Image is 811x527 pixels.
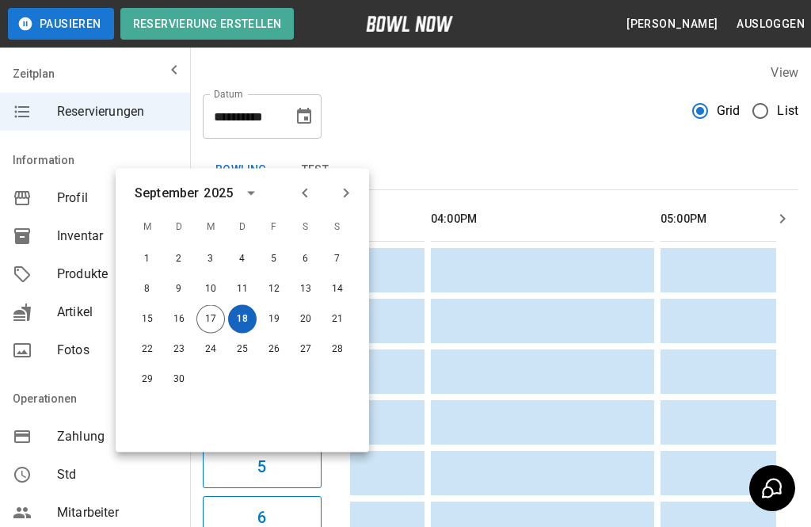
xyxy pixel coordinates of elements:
[228,335,257,364] button: 25. Sep. 2025
[291,305,320,334] button: 20. Sep. 2025
[323,275,352,304] button: 14. Sep. 2025
[165,305,193,334] button: 16. Sep. 2025
[57,265,177,284] span: Produkte
[196,275,225,304] button: 10. Sep. 2025
[120,8,295,40] button: Reservierung erstellen
[260,275,288,304] button: 12. Sep. 2025
[203,151,280,189] button: Bowling
[431,197,654,242] th: 04:00PM
[196,305,225,334] button: 17. Sep. 2025
[291,335,320,364] button: 27. Sep. 2025
[323,305,352,334] button: 21. Sep. 2025
[57,341,177,360] span: Fotos
[777,101,798,120] span: List
[133,212,162,243] span: M
[288,101,320,132] button: Choose date, selected date is 18. Sep. 2025
[203,445,322,488] button: 5
[291,245,320,273] button: 6. Sep. 2025
[771,65,798,80] label: View
[323,245,352,273] button: 7. Sep. 2025
[133,365,162,394] button: 29. Sep. 2025
[260,305,288,334] button: 19. Sep. 2025
[57,465,177,484] span: Std
[717,101,741,120] span: Grid
[165,275,193,304] button: 9. Sep. 2025
[57,427,177,446] span: Zahlung
[57,189,177,208] span: Profil
[165,335,193,364] button: 23. Sep. 2025
[196,212,225,243] span: M
[133,245,162,273] button: 1. Sep. 2025
[135,184,199,203] div: September
[57,102,177,121] span: Reservierungen
[165,245,193,273] button: 2. Sep. 2025
[260,245,288,273] button: 5. Sep. 2025
[8,8,114,40] button: Pausieren
[228,212,257,243] span: D
[323,335,352,364] button: 28. Sep. 2025
[366,16,453,32] img: logo
[228,275,257,304] button: 11. Sep. 2025
[133,335,162,364] button: 22. Sep. 2025
[57,227,177,246] span: Inventar
[133,275,162,304] button: 8. Sep. 2025
[196,335,225,364] button: 24. Sep. 2025
[260,212,288,243] span: F
[323,212,352,243] span: S
[333,180,360,207] button: Next month
[291,212,320,243] span: S
[280,151,351,189] button: test
[257,454,266,479] h6: 5
[260,335,288,364] button: 26. Sep. 2025
[165,212,193,243] span: D
[204,184,233,203] div: 2025
[620,10,724,39] button: [PERSON_NAME]
[133,305,162,334] button: 15. Sep. 2025
[228,245,257,273] button: 4. Sep. 2025
[291,180,318,207] button: Previous month
[57,503,177,522] span: Mitarbeiter
[196,245,225,273] button: 3. Sep. 2025
[291,275,320,304] button: 13. Sep. 2025
[57,303,177,322] span: Artikel
[730,10,811,39] button: Ausloggen
[203,151,798,189] div: inventory tabs
[165,365,193,394] button: 30. Sep. 2025
[228,305,257,334] button: 18. Sep. 2025
[238,180,265,207] button: calendar view is open, switch to year view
